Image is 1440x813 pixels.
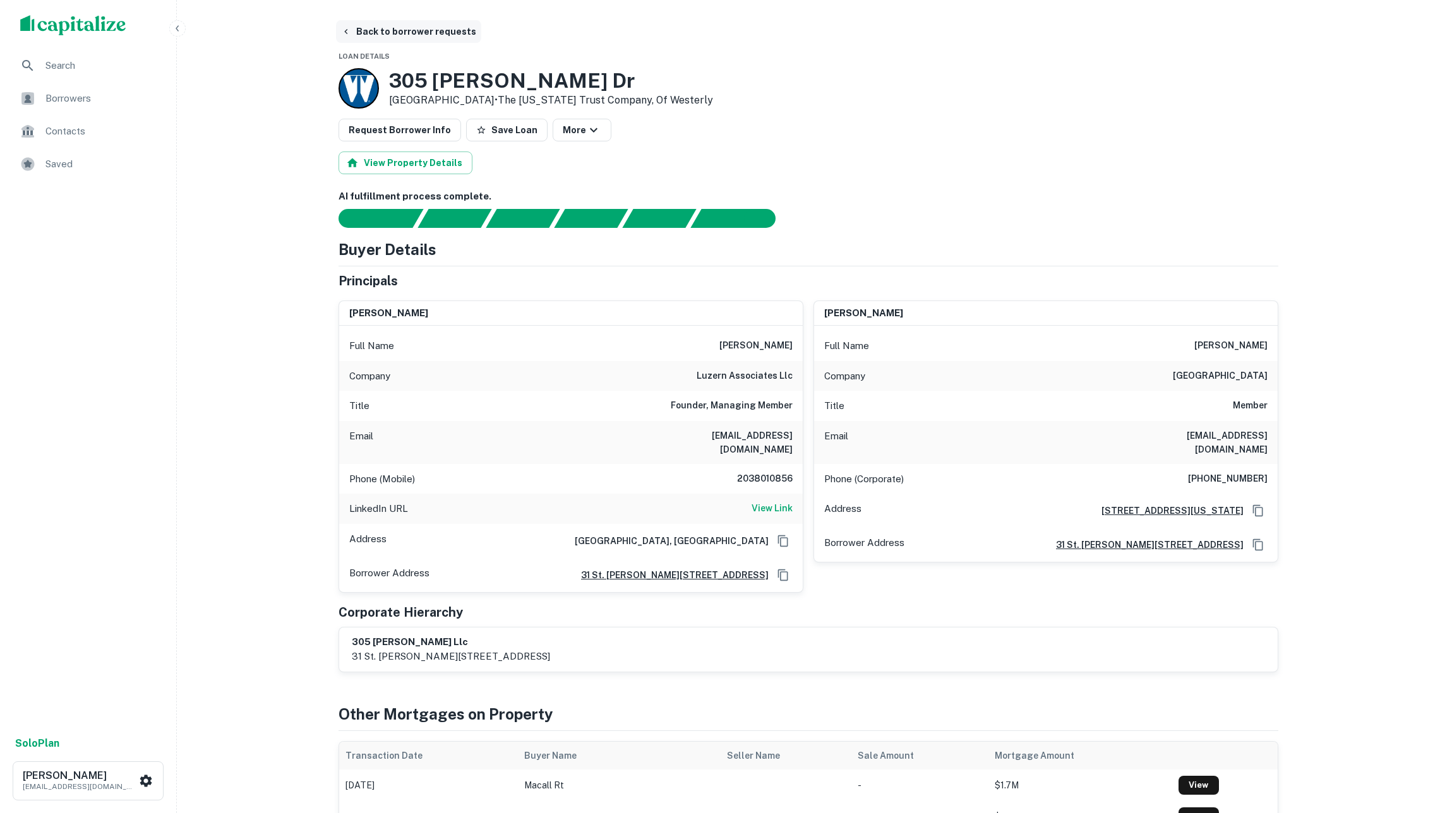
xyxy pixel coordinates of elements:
a: 31 st. [PERSON_NAME][STREET_ADDRESS] [1046,538,1244,552]
h6: [PERSON_NAME] [1194,338,1268,353]
a: SoloPlan [15,736,59,751]
p: Phone (Mobile) [349,472,415,487]
button: Request Borrower Info [339,119,461,141]
th: Sale Amount [851,742,988,769]
h6: AI fulfillment process complete. [339,189,1278,204]
p: Title [824,398,844,413]
p: LinkedIn URL [349,501,408,516]
a: The [US_STATE] Trust Company, Of Westerly [498,94,713,106]
th: Buyer Name [518,742,721,769]
h6: 2038010856 [717,472,793,487]
td: [DATE] [339,769,518,801]
p: Company [824,369,865,384]
p: Title [349,398,369,413]
span: Search [45,58,159,73]
a: [STREET_ADDRESS][US_STATE] [1091,504,1244,518]
td: - [851,769,988,801]
div: Principals found, AI now looking for contact information... [554,209,628,228]
button: Copy Address [1249,501,1268,520]
h6: Member [1233,398,1268,413]
h6: [PERSON_NAME] [824,306,903,321]
h5: Corporate Hierarchy [339,603,463,622]
p: Borrower Address [824,535,904,554]
h4: Buyer Details [339,238,436,261]
iframe: Chat Widget [1377,712,1440,773]
span: Borrowers [45,91,159,106]
h5: Principals [339,271,398,290]
p: Full Name [349,338,394,353]
img: capitalize-logo.png [20,15,126,35]
p: [GEOGRAPHIC_DATA] • [389,93,713,108]
p: Full Name [824,338,869,353]
a: Contacts [10,116,166,146]
span: Contacts [45,124,159,139]
h6: [PERSON_NAME] [719,338,793,353]
a: Borrowers [10,83,166,114]
span: Loan Details [339,52,390,60]
h6: Founder, Managing Member [671,398,793,413]
span: Saved [45,157,159,172]
button: Copy Address [1249,535,1268,554]
h4: Other Mortgages on Property [339,703,1278,725]
p: Address [349,531,387,550]
th: Transaction Date [339,742,518,769]
p: Borrower Address [349,566,429,585]
h3: 305 [PERSON_NAME] Dr [389,69,713,93]
a: Saved [10,149,166,179]
td: macall rt [518,769,721,801]
button: [PERSON_NAME][EMAIL_ADDRESS][DOMAIN_NAME] [13,761,164,800]
button: More [553,119,611,141]
h6: View Link [752,501,793,515]
th: Mortgage Amount [988,742,1172,769]
th: Seller Name [721,742,851,769]
div: Your request is received and processing... [417,209,491,228]
button: View Property Details [339,151,472,174]
div: Principals found, still searching for contact information. This may take time... [622,209,696,228]
h6: luzern associates llc [697,369,793,384]
h6: 305 [PERSON_NAME] llc [352,635,550,650]
h6: [PHONE_NUMBER] [1188,472,1268,487]
p: Address [824,501,861,520]
h6: [PERSON_NAME] [23,771,136,781]
p: 31 st. [PERSON_NAME][STREET_ADDRESS] [352,649,550,664]
a: Search [10,50,166,81]
h6: [PERSON_NAME] [349,306,428,321]
p: [EMAIL_ADDRESS][DOMAIN_NAME] [23,781,136,792]
button: Save Loan [466,119,548,141]
h6: [EMAIL_ADDRESS][DOMAIN_NAME] [641,429,793,456]
a: View Link [752,501,793,516]
div: Documents found, AI parsing details... [486,209,560,228]
h6: [EMAIL_ADDRESS][DOMAIN_NAME] [1116,429,1268,456]
div: AI fulfillment process complete. [691,209,791,228]
td: $1.7M [988,769,1172,801]
button: Copy Address [774,531,793,550]
p: Email [349,429,373,456]
a: 31 st. [PERSON_NAME][STREET_ADDRESS] [571,568,769,582]
div: Sending borrower request to AI... [323,209,418,228]
button: Copy Address [774,566,793,585]
h6: [GEOGRAPHIC_DATA], [GEOGRAPHIC_DATA] [565,534,769,548]
p: Email [824,429,848,456]
p: Phone (Corporate) [824,472,904,487]
button: Back to borrower requests [336,20,481,43]
h6: [GEOGRAPHIC_DATA] [1173,369,1268,384]
p: Company [349,369,390,384]
a: View [1179,776,1219,795]
strong: Solo Plan [15,737,59,749]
